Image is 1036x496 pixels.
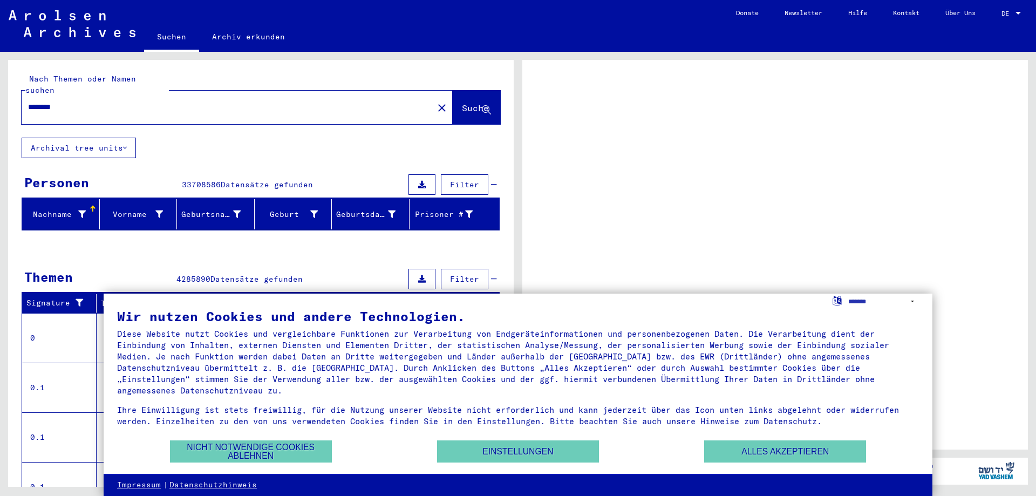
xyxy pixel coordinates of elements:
label: Sprache auswählen [831,295,843,305]
div: Geburt‏ [259,209,318,220]
button: Archival tree units [22,138,136,158]
div: Wir nutzen Cookies und andere Technologien. [117,310,919,323]
mat-header-cell: Geburt‏ [255,199,332,229]
button: Alles akzeptieren [704,440,866,463]
mat-icon: close [435,101,448,114]
button: Filter [441,269,488,289]
span: Suche [462,103,489,113]
div: Vorname [104,209,163,220]
a: Suchen [144,24,199,52]
div: Personen [24,173,89,192]
div: Prisoner # [414,209,473,220]
div: Signature [26,297,88,309]
div: Geburtsdatum [336,209,396,220]
a: Impressum [117,480,161,491]
div: Diese Website nutzt Cookies und vergleichbare Funktionen zur Verarbeitung von Endgeräteinformatio... [117,328,919,396]
span: 33708586 [182,180,221,189]
select: Sprache auswählen [848,294,919,309]
div: Titel [101,295,489,312]
button: Nicht notwendige Cookies ablehnen [170,440,332,463]
button: Clear [431,97,453,118]
button: Filter [441,174,488,195]
mat-label: Nach Themen oder Namen suchen [25,74,136,95]
div: Signature [26,295,99,312]
div: Geburtsname [181,206,254,223]
span: Filter [450,180,479,189]
div: Ihre Einwilligung ist stets freiwillig, für die Nutzung unserer Website nicht erforderlich und ka... [117,404,919,427]
mat-header-cell: Nachname [22,199,100,229]
button: Suche [453,91,500,124]
div: Themen [24,267,73,287]
img: Arolsen_neg.svg [9,10,135,37]
span: DE [1001,10,1013,17]
button: Einstellungen [437,440,599,463]
mat-header-cell: Geburtsdatum [332,199,410,229]
mat-header-cell: Geburtsname [177,199,255,229]
span: Datensätze gefunden [210,274,303,284]
mat-header-cell: Vorname [100,199,178,229]
div: Geburt‏ [259,206,332,223]
img: yv_logo.png [976,457,1017,484]
div: Geburtsname [181,209,241,220]
a: Datenschutzhinweis [169,480,257,491]
div: Nachname [26,206,99,223]
mat-header-cell: Prisoner # [410,199,500,229]
span: 4285890 [176,274,210,284]
td: 0.1 [22,412,97,462]
td: 0 [22,313,97,363]
div: Vorname [104,206,177,223]
div: Prisoner # [414,206,487,223]
div: Titel [101,298,479,309]
span: Filter [450,274,479,284]
div: Nachname [26,209,86,220]
div: Geburtsdatum [336,206,409,223]
span: Datensätze gefunden [221,180,313,189]
a: Archiv erkunden [199,24,298,50]
td: 0.1 [22,363,97,412]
